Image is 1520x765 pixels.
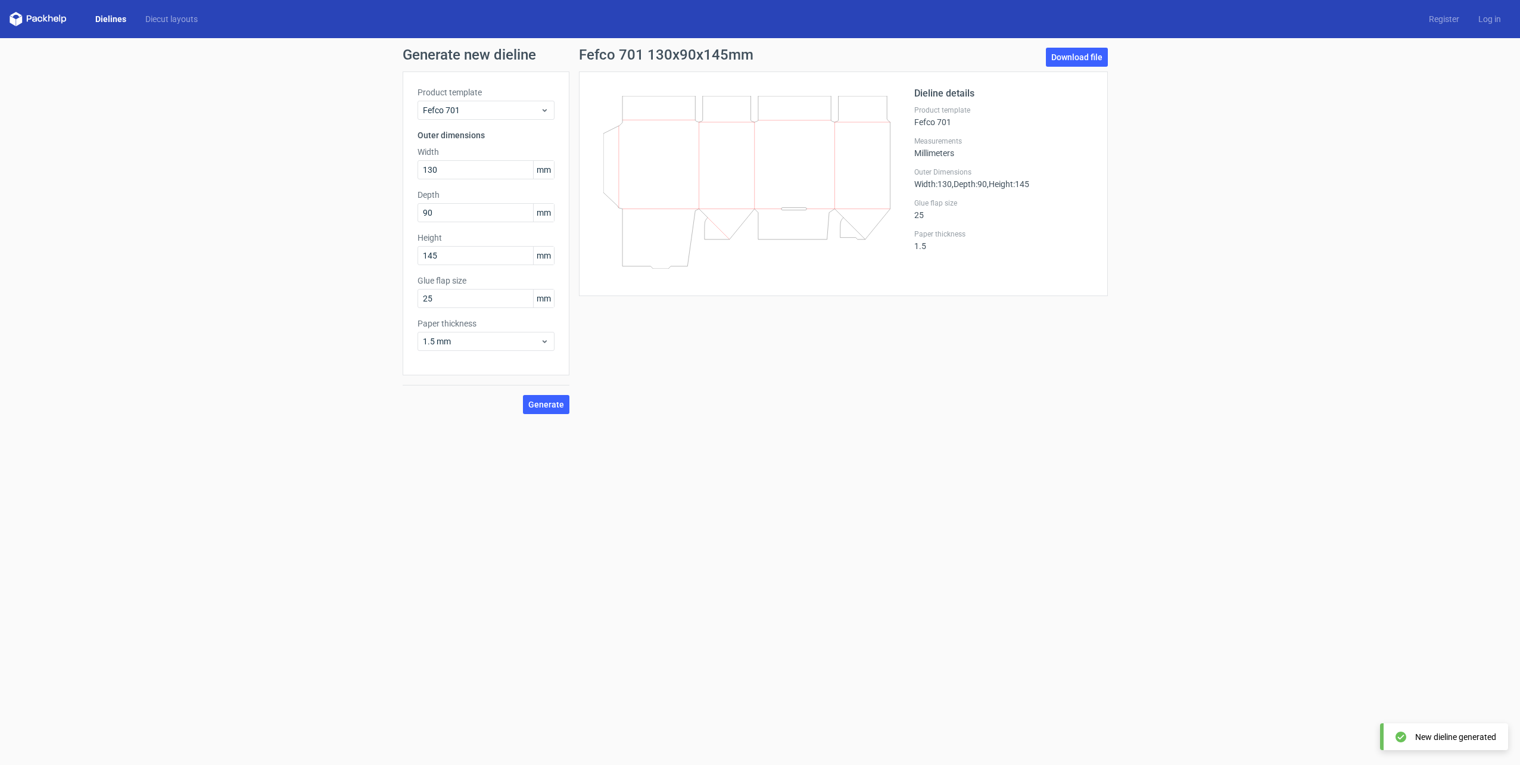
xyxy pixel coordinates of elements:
label: Height [418,232,555,244]
a: Diecut layouts [136,13,207,25]
span: mm [533,247,554,265]
label: Glue flap size [418,275,555,287]
h1: Generate new dieline [403,48,1117,62]
a: Log in [1469,13,1510,25]
label: Paper thickness [418,318,555,329]
span: mm [533,290,554,307]
span: Generate [528,400,564,409]
label: Glue flap size [914,198,1093,208]
h3: Outer dimensions [418,129,555,141]
span: Width : 130 [914,179,952,189]
div: New dieline generated [1415,731,1496,743]
label: Product template [418,86,555,98]
label: Measurements [914,136,1093,146]
span: mm [533,204,554,222]
label: Product template [914,105,1093,115]
a: Dielines [86,13,136,25]
span: , Height : 145 [987,179,1029,189]
label: Paper thickness [914,229,1093,239]
span: mm [533,161,554,179]
a: Download file [1046,48,1108,67]
label: Depth [418,189,555,201]
button: Generate [523,395,569,414]
h2: Dieline details [914,86,1093,101]
label: Outer Dimensions [914,167,1093,177]
label: Width [418,146,555,158]
div: 1.5 [914,229,1093,251]
div: Millimeters [914,136,1093,158]
div: 25 [914,198,1093,220]
span: Fefco 701 [423,104,540,116]
span: , Depth : 90 [952,179,987,189]
span: 1.5 mm [423,335,540,347]
div: Fefco 701 [914,105,1093,127]
a: Register [1419,13,1469,25]
h1: Fefco 701 130x90x145mm [579,48,753,62]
